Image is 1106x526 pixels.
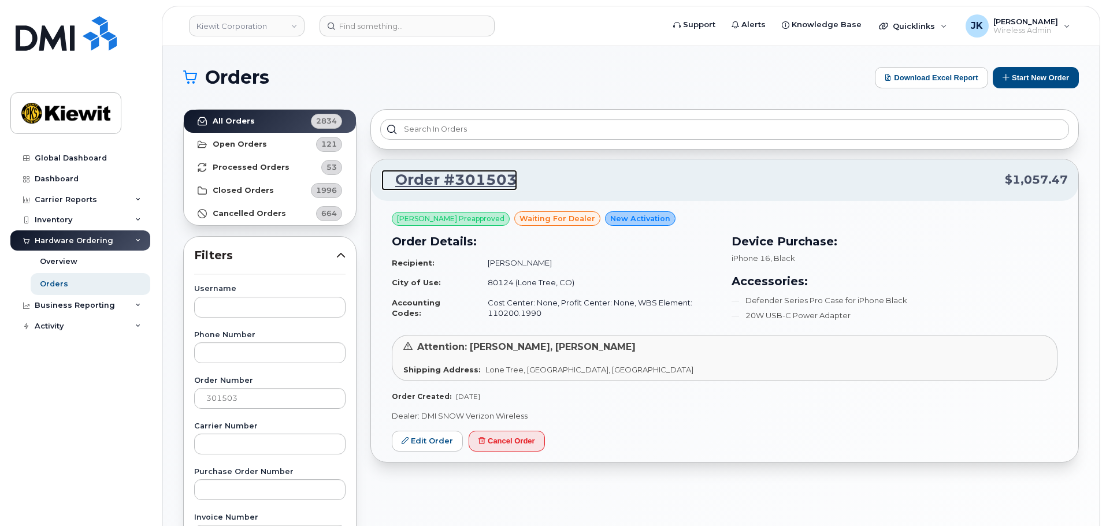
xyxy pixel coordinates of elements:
[316,185,337,196] span: 1996
[403,365,481,374] strong: Shipping Address:
[485,365,693,374] span: Lone Tree, [GEOGRAPHIC_DATA], [GEOGRAPHIC_DATA]
[184,179,356,202] a: Closed Orders1996
[770,253,795,263] span: , Black
[194,514,346,521] label: Invoice Number
[397,214,504,224] span: [PERSON_NAME] Preapproved
[477,293,718,323] td: Cost Center: None, Profit Center: None, WBS Element: 110200.1990
[194,468,346,476] label: Purchase Order Number
[392,278,441,287] strong: City of Use:
[392,233,718,250] h3: Order Details:
[392,411,1057,421] p: Dealer: DMI SNOW Verizon Wireless
[519,213,595,224] span: waiting for dealer
[380,119,1069,140] input: Search in orders
[184,202,356,225] a: Cancelled Orders664
[213,186,274,195] strong: Closed Orders
[732,253,770,263] span: iPhone 16
[321,208,337,219] span: 664
[477,253,718,273] td: [PERSON_NAME]
[205,69,269,86] span: Orders
[194,247,336,264] span: Filters
[732,295,1057,306] li: Defender Series Pro Case for iPhone Black
[1005,171,1068,188] span: $1,057.47
[732,233,1057,250] h3: Device Purchase:
[417,341,636,352] span: Attention: [PERSON_NAME], [PERSON_NAME]
[732,310,1057,321] li: 20W USB-C Power Adapter
[456,392,480,401] span: [DATE]
[316,115,337,126] span: 2834
[213,209,286,218] strong: Cancelled Orders
[321,139,337,150] span: 121
[194,377,346,385] label: Order Number
[392,431,463,452] a: Edit Order
[392,258,435,267] strong: Recipient:
[1056,476,1097,517] iframe: Messenger Launcher
[392,298,440,318] strong: Accounting Codes:
[213,117,255,126] strong: All Orders
[993,67,1079,88] button: Start New Order
[469,431,545,452] button: Cancel Order
[184,133,356,156] a: Open Orders121
[477,273,718,293] td: 80124 (Lone Tree, CO)
[194,285,346,293] label: Username
[213,140,267,149] strong: Open Orders
[184,156,356,179] a: Processed Orders53
[326,162,337,173] span: 53
[392,392,451,401] strong: Order Created:
[610,213,670,224] span: New Activation
[184,110,356,133] a: All Orders2834
[732,273,1057,290] h3: Accessories:
[213,163,290,172] strong: Processed Orders
[381,170,517,191] a: Order #301503
[194,423,346,430] label: Carrier Number
[194,331,346,339] label: Phone Number
[875,67,988,88] button: Download Excel Report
